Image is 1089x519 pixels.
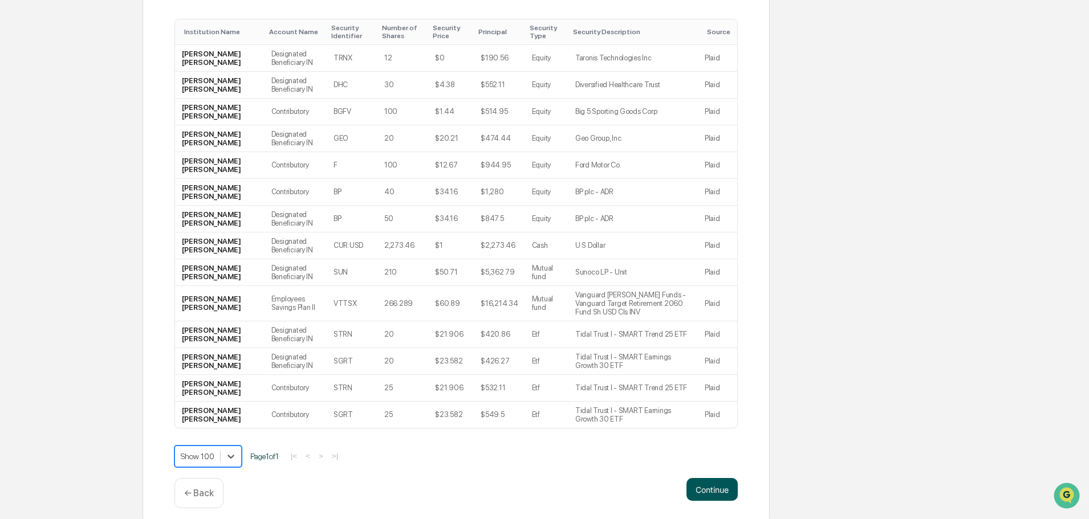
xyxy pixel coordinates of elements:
[698,72,737,99] td: Plaid
[698,402,737,428] td: Plaid
[428,206,474,232] td: $34.16
[175,348,265,375] td: [PERSON_NAME] [PERSON_NAME]
[433,24,469,40] div: Toggle SortBy
[568,152,698,179] td: Ford Motor Co.
[377,206,428,232] td: 50
[382,24,424,40] div: Toggle SortBy
[39,87,187,99] div: Start new chat
[568,286,698,321] td: Vanguard [PERSON_NAME] Funds - Vanguard Target Retirement 2060 Fund Sh USD Cls INV
[377,232,428,259] td: 2,273.46
[11,24,208,42] p: How can we help?
[568,99,698,125] td: Big 5 Sporting Goods Corp
[474,348,525,375] td: $426.27
[698,152,737,179] td: Plaid
[568,45,698,72] td: Taronis Technologies Inc
[78,139,146,160] a: 🗄️Attestations
[287,451,300,461] button: |<
[428,348,474,375] td: $23.582
[11,145,21,154] div: 🖐️
[525,45,568,72] td: Equity
[568,375,698,402] td: Tidal Trust I - SMART Trend 25 ETF
[428,125,474,152] td: $20.21
[525,321,568,348] td: Etf
[327,402,377,428] td: SGRT
[328,451,342,461] button: >|
[428,375,474,402] td: $21.906
[568,72,698,99] td: Diversified Healthcare Trust
[327,125,377,152] td: GEO
[265,72,327,99] td: Designated Beneficiary IN
[428,45,474,72] td: $0
[265,99,327,125] td: Contributory
[377,286,428,321] td: 266.289
[525,152,568,179] td: Equity
[377,348,428,375] td: 20
[428,321,474,348] td: $21.906
[175,179,265,206] td: [PERSON_NAME] [PERSON_NAME]
[377,375,428,402] td: 25
[698,99,737,125] td: Plaid
[568,232,698,259] td: U S Dollar
[302,451,314,461] button: <
[175,321,265,348] td: [PERSON_NAME] [PERSON_NAME]
[428,402,474,428] td: $23.582
[327,375,377,402] td: STRN
[698,206,737,232] td: Plaid
[428,232,474,259] td: $1
[11,87,32,108] img: 1746055101610-c473b297-6a78-478c-a979-82029cc54cd1
[686,478,738,501] button: Continue
[327,99,377,125] td: BGFV
[11,166,21,175] div: 🔎
[315,451,327,461] button: >
[428,152,474,179] td: $12.67
[478,28,520,36] div: Toggle SortBy
[269,28,322,36] div: Toggle SortBy
[525,232,568,259] td: Cash
[175,152,265,179] td: [PERSON_NAME] [PERSON_NAME]
[525,259,568,286] td: Mutual fund
[265,206,327,232] td: Designated Beneficiary IN
[184,28,260,36] div: Toggle SortBy
[568,206,698,232] td: BP plc - ADR
[474,232,525,259] td: $2,273.46
[327,259,377,286] td: SUN
[525,179,568,206] td: Equity
[265,152,327,179] td: Contributory
[474,259,525,286] td: $5,362.79
[428,99,474,125] td: $1.44
[698,321,737,348] td: Plaid
[83,145,92,154] div: 🗄️
[327,232,377,259] td: CUR:USD
[377,179,428,206] td: 40
[474,72,525,99] td: $552.11
[265,45,327,72] td: Designated Beneficiary IN
[568,259,698,286] td: Sunoco LP - Unit
[265,321,327,348] td: Designated Beneficiary IN
[474,375,525,402] td: $532.11
[698,125,737,152] td: Plaid
[698,232,737,259] td: Plaid
[474,125,525,152] td: $474.44
[474,206,525,232] td: $847.5
[698,348,737,375] td: Plaid
[175,45,265,72] td: [PERSON_NAME] [PERSON_NAME]
[525,125,568,152] td: Equity
[23,144,74,155] span: Preclearance
[175,99,265,125] td: [PERSON_NAME] [PERSON_NAME]
[698,375,737,402] td: Plaid
[327,152,377,179] td: F
[377,125,428,152] td: 20
[377,45,428,72] td: 12
[1053,481,1083,512] iframe: Open customer support
[377,402,428,428] td: 25
[707,28,733,36] div: Toggle SortBy
[698,286,737,321] td: Plaid
[573,28,693,36] div: Toggle SortBy
[265,402,327,428] td: Contributory
[377,99,428,125] td: 100
[327,206,377,232] td: BP
[568,321,698,348] td: Tidal Trust I - SMART Trend 25 ETF
[525,286,568,321] td: Mutual fund
[525,206,568,232] td: Equity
